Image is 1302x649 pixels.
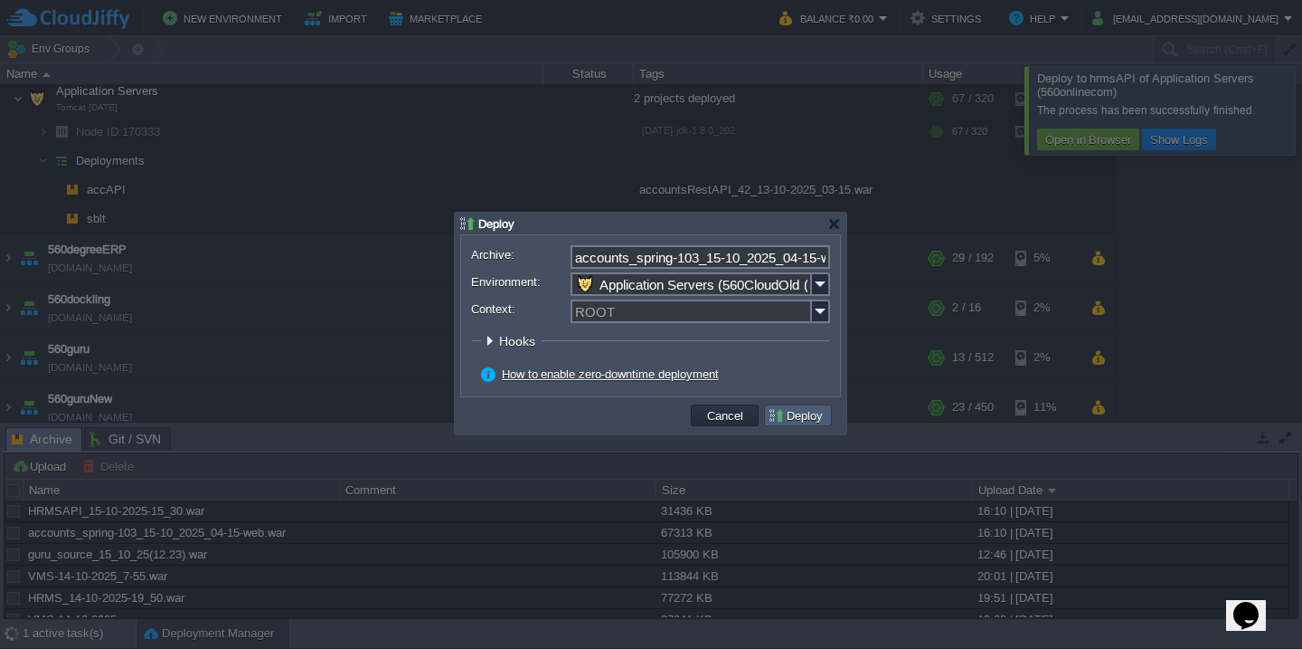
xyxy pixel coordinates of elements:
[1226,577,1284,631] iframe: chat widget
[502,367,719,381] a: How to enable zero-downtime deployment
[768,407,828,424] button: Deploy
[471,300,569,319] label: Context:
[702,407,749,424] button: Cancel
[471,272,569,291] label: Environment:
[499,334,540,348] span: Hooks
[471,245,569,264] label: Archive:
[478,217,514,231] span: Deploy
